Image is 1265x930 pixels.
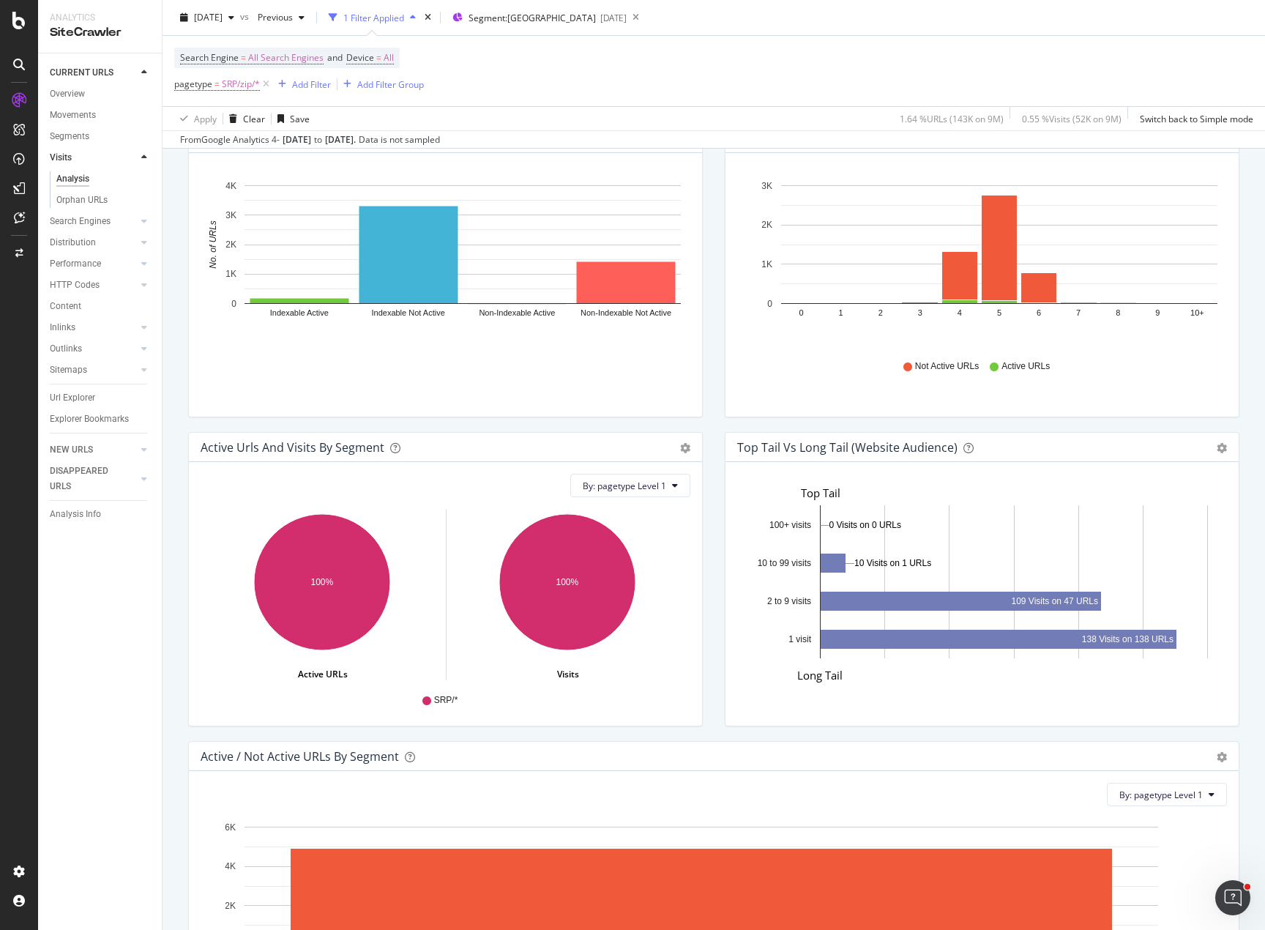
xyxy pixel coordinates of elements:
[208,220,218,268] text: No. of URLs
[222,74,260,94] span: SRP/zip/*
[769,519,811,529] text: 100+ visits
[50,442,137,458] a: NEW URLS
[243,112,265,124] div: Clear
[737,505,1222,675] div: A chart.
[174,78,212,90] span: pagetype
[1155,308,1160,317] text: 9
[50,299,152,314] a: Content
[50,507,152,522] a: Analysis Info
[1217,752,1227,762] div: gear
[761,181,772,191] text: 3K
[50,299,81,314] div: Content
[50,150,137,165] a: Visits
[1037,308,1041,317] text: 6
[447,6,627,29] button: Segment:[GEOGRAPHIC_DATA][DATE]
[201,176,685,346] svg: A chart.
[788,633,811,644] text: 1 visit
[581,308,671,317] text: Non-Indexable Not Active
[767,299,772,309] text: 0
[290,112,310,124] div: Save
[214,78,220,90] span: =
[915,360,979,373] span: Not Active URLs
[797,668,1227,683] div: Long Tail
[1082,634,1173,644] text: 138 Visits on 138 URLs
[447,509,688,679] div: A chart.
[50,464,137,494] a: DISAPPEARED URLS
[225,239,236,250] text: 2K
[50,24,150,41] div: SiteCrawler
[1107,783,1227,806] button: By: pagetype Level 1
[384,48,394,68] span: All
[799,308,803,317] text: 0
[272,107,310,130] button: Save
[50,65,113,81] div: CURRENT URLS
[737,176,1222,346] svg: A chart.
[327,51,343,64] span: and
[761,259,772,269] text: 1K
[270,308,329,317] text: Indexable Active
[50,341,82,357] div: Outlinks
[371,308,444,317] text: Indexable Not Active
[878,308,883,317] text: 2
[357,78,424,90] div: Add Filter Group
[761,220,772,230] text: 2K
[194,112,217,124] div: Apply
[241,51,246,64] span: =
[337,75,424,93] button: Add Filter Group
[469,12,596,24] span: Segment: [GEOGRAPHIC_DATA]
[311,577,334,587] text: 100%
[240,10,252,22] span: vs
[1217,443,1227,453] div: gear
[50,108,96,123] div: Movements
[50,341,137,357] a: Outlinks
[50,362,137,378] a: Sitemaps
[50,278,137,293] a: HTTP Codes
[839,308,843,317] text: 1
[225,269,236,280] text: 1K
[50,362,87,378] div: Sitemaps
[479,308,555,317] text: Non-Indexable Active
[225,181,236,191] text: 4K
[201,509,443,679] div: A chart.
[50,86,85,102] div: Overview
[737,440,958,455] div: Top Tail vs Long Tail (Website Audience)
[422,10,434,25] div: times
[56,193,152,208] a: Orphan URLs
[600,12,627,24] div: [DATE]
[56,171,89,187] div: Analysis
[583,480,666,492] span: By: pagetype Level 1
[801,486,1227,501] div: Top Tail
[56,193,108,208] div: Orphan URLs
[180,133,440,146] div: From Google Analytics 4 - to Data is not sampled
[918,308,922,317] text: 3
[50,278,100,293] div: HTTP Codes
[50,214,137,229] a: Search Engines
[50,214,111,229] div: Search Engines
[50,256,101,272] div: Performance
[434,694,458,707] span: SRP/*
[1190,308,1204,317] text: 10+
[758,557,811,568] text: 10 to 99 visits
[556,577,578,587] text: 100%
[272,75,331,93] button: Add Filter
[283,133,311,146] div: [DATE]
[50,86,152,102] a: Overview
[231,299,236,309] text: 0
[1215,880,1250,915] iframe: Intercom live chat
[1076,308,1081,317] text: 7
[50,235,96,250] div: Distribution
[225,861,236,871] text: 4K
[343,11,404,23] div: 1 Filter Applied
[900,112,1004,124] div: 1.64 % URLs ( 143K on 9M )
[50,150,72,165] div: Visits
[180,51,239,64] span: Search Engine
[248,48,324,68] span: All Search Engines
[1116,308,1120,317] text: 8
[829,520,902,530] text: 0 Visits on 0 URLs
[201,749,399,764] div: Active / Not Active URLs by Segment
[50,442,93,458] div: NEW URLS
[997,308,1001,317] text: 5
[325,133,356,146] div: [DATE] .
[252,11,293,23] span: Previous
